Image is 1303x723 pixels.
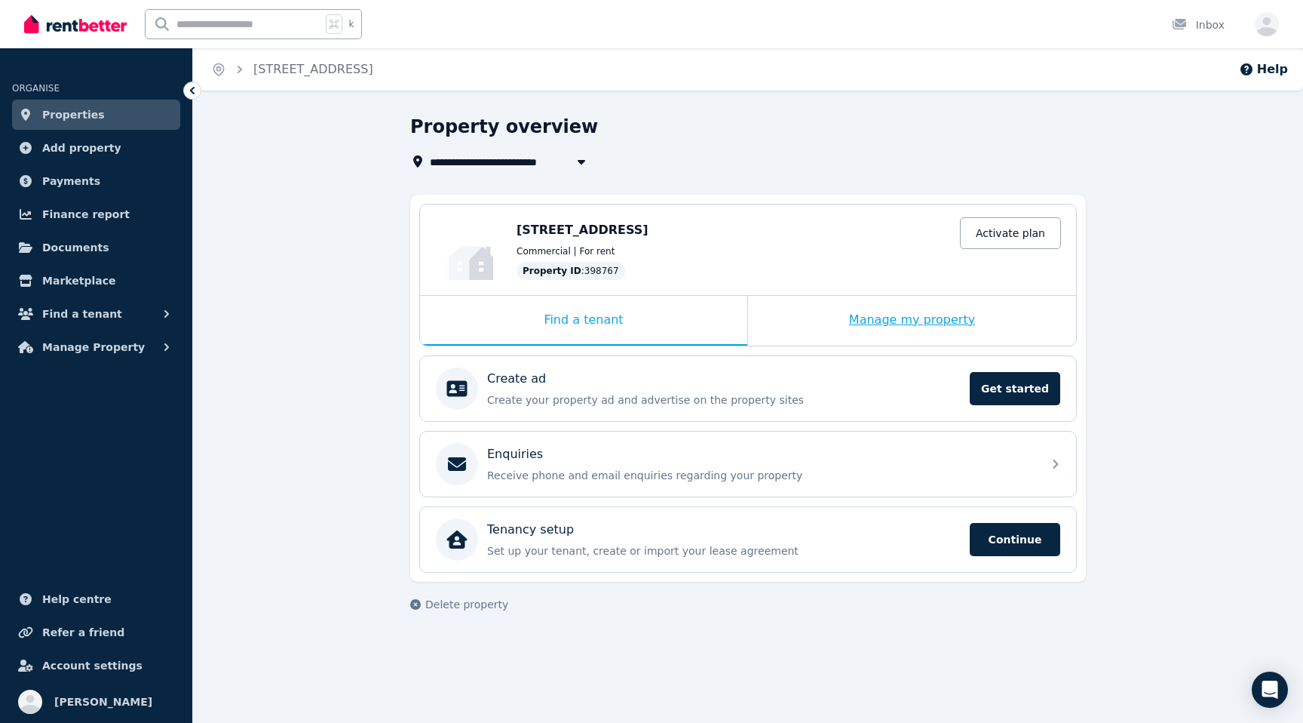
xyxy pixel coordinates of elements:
[24,13,127,35] img: RentBetter
[348,18,354,30] span: k
[42,205,130,223] span: Finance report
[12,584,180,614] a: Help centre
[42,238,109,257] span: Documents
[487,392,961,408] p: Create your property ad and advertise on the property sites
[523,265,581,277] span: Property ID
[42,657,143,675] span: Account settings
[410,597,508,612] button: Delete property
[12,199,180,229] a: Finance report
[12,166,180,196] a: Payments
[1239,60,1288,78] button: Help
[748,296,1076,346] div: Manage my property
[517,223,648,237] span: [STREET_ADDRESS]
[253,62,373,76] a: [STREET_ADDRESS]
[12,266,180,296] a: Marketplace
[42,623,124,641] span: Refer a friend
[420,507,1076,572] a: Tenancy setupSet up your tenant, create or import your lease agreementContinue
[1252,672,1288,708] div: Open Intercom Messenger
[487,468,1033,483] p: Receive phone and email enquiries regarding your property
[960,217,1061,249] a: Activate plan
[970,372,1060,405] span: Get started
[970,523,1060,556] span: Continue
[420,296,747,346] div: Find a tenant
[410,115,598,139] h1: Property overview
[42,106,105,124] span: Properties
[1172,17,1225,32] div: Inbox
[487,445,543,463] p: Enquiries
[420,432,1076,497] a: EnquiriesReceive phone and email enquiries regarding your property
[12,100,180,130] a: Properties
[12,133,180,163] a: Add property
[487,370,546,388] p: Create ad
[12,83,60,94] span: ORGANISE
[517,262,625,280] div: : 398767
[12,232,180,263] a: Documents
[420,356,1076,421] a: Create adCreate your property ad and advertise on the property sitesGet started
[42,305,122,323] span: Find a tenant
[42,139,121,157] span: Add property
[42,172,100,190] span: Payments
[487,521,574,539] p: Tenancy setup
[42,338,145,356] span: Manage Property
[487,543,961,558] p: Set up your tenant, create or import your lease agreement
[12,299,180,329] button: Find a tenant
[12,332,180,362] button: Manage Property
[42,272,115,290] span: Marketplace
[12,651,180,681] a: Account settings
[425,597,508,612] span: Delete property
[12,617,180,648] a: Refer a friend
[42,590,112,608] span: Help centre
[193,48,391,91] nav: Breadcrumb
[54,693,152,711] span: [PERSON_NAME]
[517,245,615,257] span: Commercial | For rent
